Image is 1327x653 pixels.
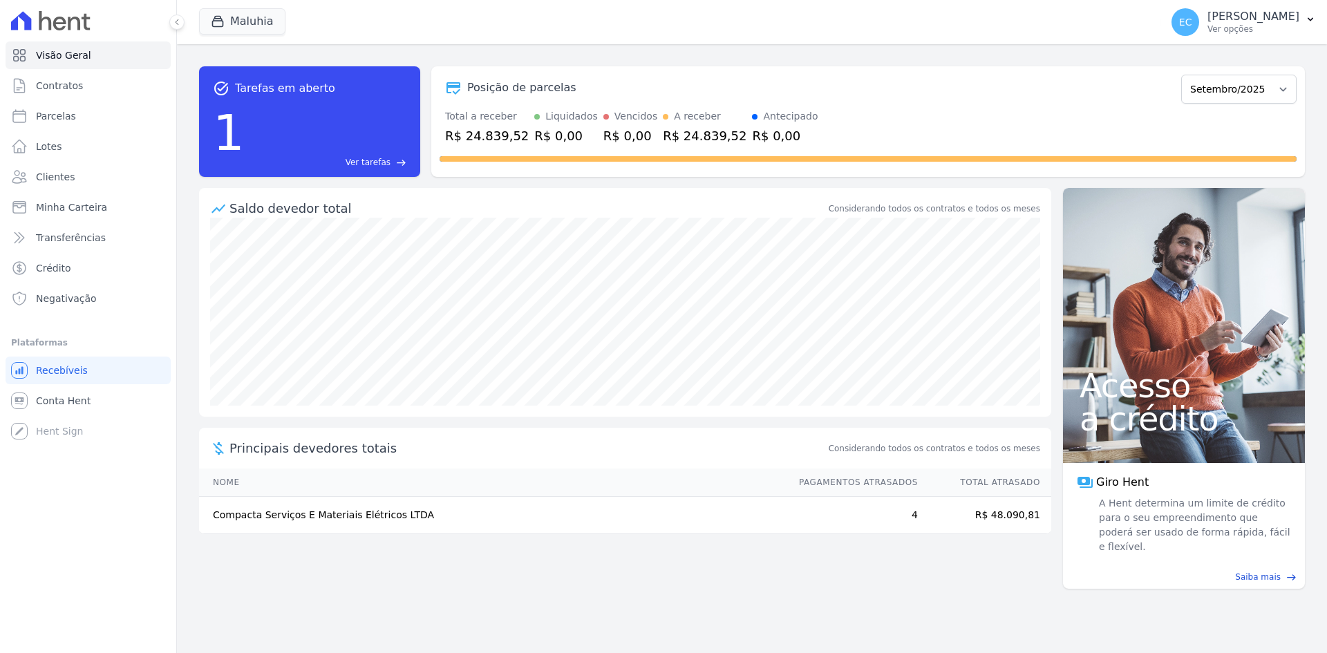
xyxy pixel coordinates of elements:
[1160,3,1327,41] button: EC [PERSON_NAME] Ver opções
[396,158,406,168] span: east
[1080,369,1288,402] span: Acesso
[346,156,390,169] span: Ver tarefas
[199,497,786,534] td: Compacta Serviços E Materiais Elétricos LTDA
[213,97,245,169] div: 1
[1179,17,1192,27] span: EC
[235,80,335,97] span: Tarefas em aberto
[6,193,171,221] a: Minha Carteira
[213,80,229,97] span: task_alt
[445,109,529,124] div: Total a receber
[6,41,171,69] a: Visão Geral
[1286,572,1297,583] span: east
[663,126,746,145] div: R$ 24.839,52
[752,126,818,145] div: R$ 0,00
[829,202,1040,215] div: Considerando todos os contratos e todos os meses
[445,126,529,145] div: R$ 24.839,52
[6,387,171,415] a: Conta Hent
[11,334,165,351] div: Plataformas
[6,254,171,282] a: Crédito
[36,140,62,153] span: Lotes
[829,442,1040,455] span: Considerando todos os contratos e todos os meses
[1207,23,1299,35] p: Ver opções
[1235,571,1281,583] span: Saiba mais
[36,363,88,377] span: Recebíveis
[1096,474,1149,491] span: Giro Hent
[763,109,818,124] div: Antecipado
[545,109,598,124] div: Liquidados
[1080,402,1288,435] span: a crédito
[250,156,406,169] a: Ver tarefas east
[36,109,76,123] span: Parcelas
[1071,571,1297,583] a: Saiba mais east
[229,199,826,218] div: Saldo devedor total
[6,72,171,100] a: Contratos
[6,285,171,312] a: Negativação
[6,163,171,191] a: Clientes
[614,109,657,124] div: Vencidos
[36,170,75,184] span: Clientes
[674,109,721,124] div: A receber
[229,439,826,457] span: Principais devedores totais
[36,394,91,408] span: Conta Hent
[36,292,97,305] span: Negativação
[36,231,106,245] span: Transferências
[199,8,285,35] button: Maluhia
[6,224,171,252] a: Transferências
[6,357,171,384] a: Recebíveis
[786,497,919,534] td: 4
[199,469,786,497] th: Nome
[1207,10,1299,23] p: [PERSON_NAME]
[919,497,1051,534] td: R$ 48.090,81
[36,200,107,214] span: Minha Carteira
[6,102,171,130] a: Parcelas
[36,79,83,93] span: Contratos
[36,261,71,275] span: Crédito
[603,126,657,145] div: R$ 0,00
[36,48,91,62] span: Visão Geral
[786,469,919,497] th: Pagamentos Atrasados
[6,133,171,160] a: Lotes
[919,469,1051,497] th: Total Atrasado
[534,126,598,145] div: R$ 0,00
[467,79,576,96] div: Posição de parcelas
[1096,496,1291,554] span: A Hent determina um limite de crédito para o seu empreendimento que poderá ser usado de forma ráp...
